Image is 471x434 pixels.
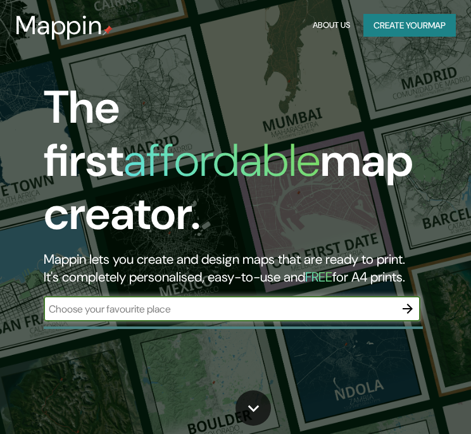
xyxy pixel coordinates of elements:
img: mappin-pin [103,25,113,35]
button: Create yourmap [363,14,456,37]
input: Choose your favourite place [44,302,395,316]
h2: Mappin lets you create and design maps that are ready to print. It's completely personalised, eas... [44,251,420,286]
h1: The first map creator. [44,81,420,251]
h1: affordable [123,131,320,190]
h5: FREE [305,268,332,286]
button: About Us [310,14,353,37]
h3: Mappin [15,10,103,40]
